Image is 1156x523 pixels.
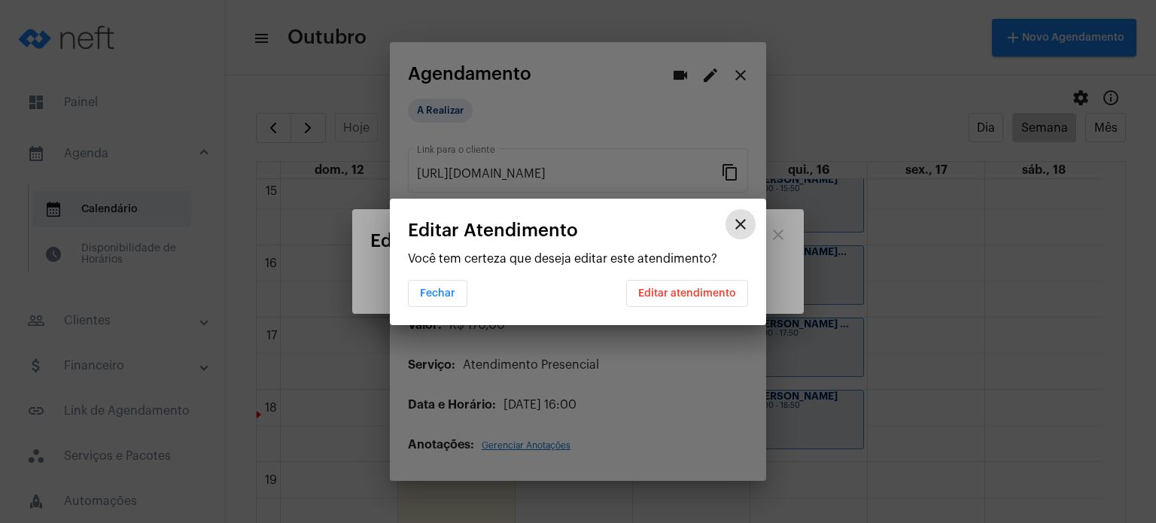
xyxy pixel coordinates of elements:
[420,288,455,299] span: Fechar
[408,220,578,240] span: Editar Atendimento
[408,252,748,266] p: Você tem certeza que deseja editar este atendimento?
[408,280,467,307] button: Fechar
[626,280,748,307] button: Editar atendimento
[638,288,736,299] span: Editar atendimento
[732,215,750,233] mat-icon: close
